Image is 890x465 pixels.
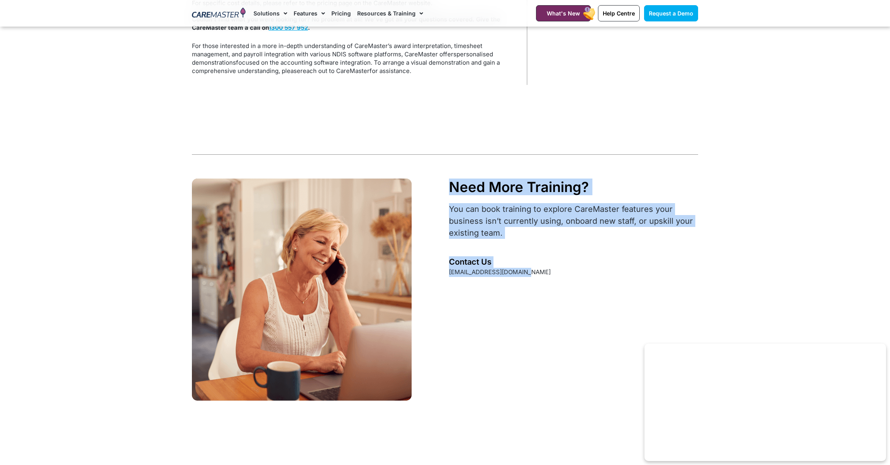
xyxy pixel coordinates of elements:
[449,256,619,268] div: Contact Us
[192,179,412,401] img: Lady sitting at a desk on the phone with a smile next to a cup of tea.
[644,344,886,461] iframe: Popup CTA
[192,42,519,75] p: For those interested in a more in-depth understanding of CareMaster’s award interpretation, times...
[449,268,551,276] a: [EMAIL_ADDRESS][DOMAIN_NAME]
[192,50,493,66] a: personalised demonstrations
[644,5,698,21] a: Request a Demo
[598,5,640,21] a: Help Centre
[449,179,697,195] div: Need More Training?
[269,24,308,31] a: 1300 557 952
[649,10,693,17] span: Request a Demo
[536,5,591,21] a: What's New
[603,10,635,17] span: Help Centre
[449,203,697,239] p: You can book training to explore CareMaster features your business isn’t currently using, onboard...
[192,8,246,19] img: CareMaster Logo
[547,10,580,17] span: What's New
[300,67,370,75] a: reach out to CareMaster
